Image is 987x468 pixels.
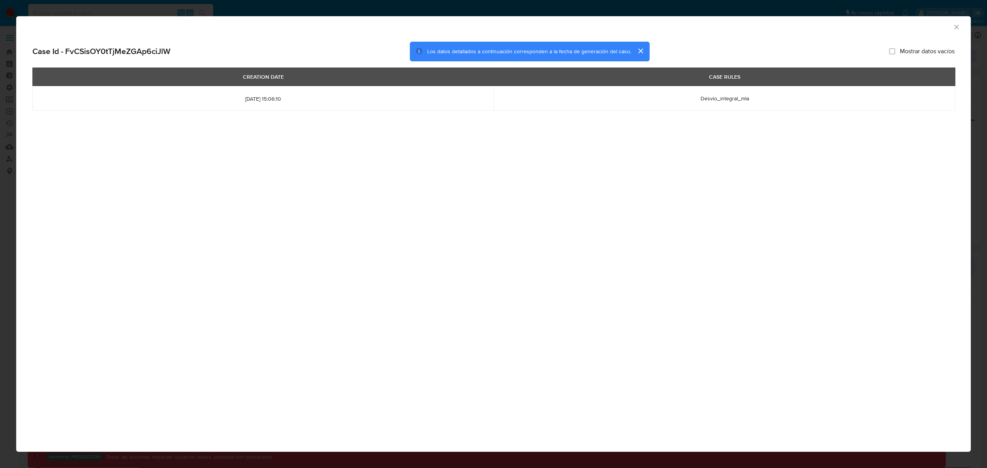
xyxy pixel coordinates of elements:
div: CREATION DATE [238,70,288,83]
div: closure-recommendation-modal [16,16,971,452]
div: CASE RULES [704,70,745,83]
span: [DATE] 15:06:10 [42,95,485,102]
button: cerrar [631,42,650,60]
button: Cerrar ventana [953,23,960,30]
span: Los datos detallados a continuación corresponden a la fecha de generación del caso. [427,47,631,55]
input: Mostrar datos vacíos [889,48,895,54]
span: Mostrar datos vacíos [900,47,955,55]
span: Desvio_integral_mla [701,95,749,102]
h2: Case Id - FvCSisOY0tTjMeZGAp6ciJlW [32,46,170,56]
